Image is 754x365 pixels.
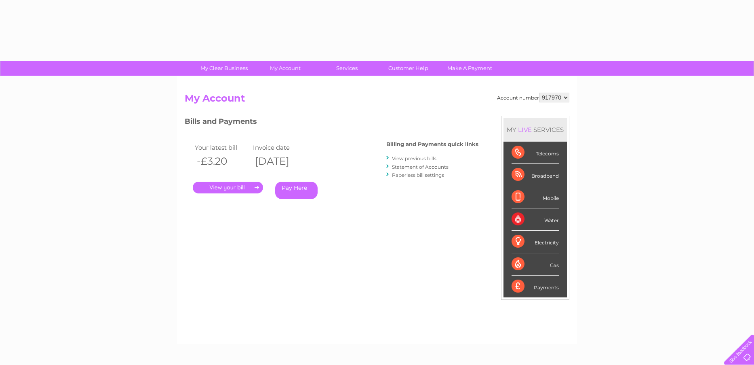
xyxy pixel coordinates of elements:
div: LIVE [516,126,533,134]
div: MY SERVICES [503,118,567,141]
a: Statement of Accounts [392,164,449,170]
a: Paperless bill settings [392,172,444,178]
h3: Bills and Payments [185,116,478,130]
th: [DATE] [251,153,309,170]
a: Customer Help [375,61,442,76]
td: Invoice date [251,142,309,153]
th: -£3.20 [193,153,251,170]
div: Water [512,208,559,231]
div: Mobile [512,186,559,208]
a: Make A Payment [436,61,503,76]
div: Payments [512,276,559,297]
div: Gas [512,253,559,276]
div: Account number [497,93,569,102]
a: View previous bills [392,155,436,161]
div: Electricity [512,231,559,253]
div: Telecoms [512,142,559,164]
a: My Clear Business [191,61,257,76]
a: Pay Here [275,182,318,199]
h2: My Account [185,93,569,108]
td: Your latest bill [193,142,251,153]
a: Services [314,61,380,76]
a: My Account [252,61,319,76]
div: Broadband [512,164,559,186]
h4: Billing and Payments quick links [386,141,478,147]
a: . [193,182,263,193]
